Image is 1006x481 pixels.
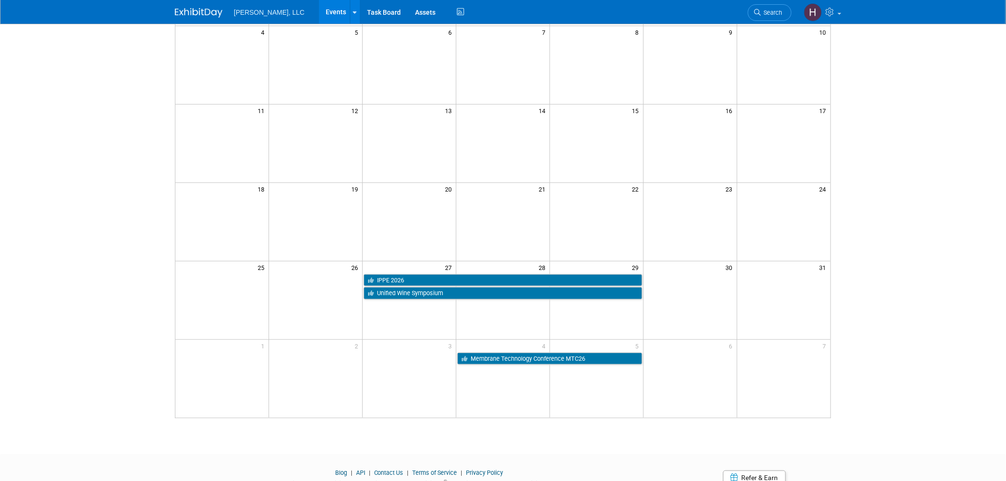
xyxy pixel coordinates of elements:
[538,183,550,195] span: 21
[354,26,362,38] span: 5
[819,105,831,116] span: 17
[257,261,269,273] span: 25
[457,353,642,365] a: Membrane Technology Conference MTC26
[459,469,465,476] span: |
[350,105,362,116] span: 12
[804,3,822,21] img: Hannah Mulholland
[444,261,456,273] span: 27
[635,340,643,352] span: 5
[234,9,305,16] span: [PERSON_NAME], LLC
[257,183,269,195] span: 18
[631,183,643,195] span: 22
[819,261,831,273] span: 31
[728,340,737,352] span: 6
[356,469,365,476] a: API
[822,340,831,352] span: 7
[405,469,411,476] span: |
[631,261,643,273] span: 29
[631,105,643,116] span: 15
[444,183,456,195] span: 20
[466,469,503,476] a: Privacy Policy
[374,469,404,476] a: Contact Us
[350,261,362,273] span: 26
[447,340,456,352] span: 3
[819,183,831,195] span: 24
[348,469,355,476] span: |
[175,8,222,18] img: ExhibitDay
[538,105,550,116] span: 14
[725,105,737,116] span: 16
[260,340,269,352] span: 1
[257,105,269,116] span: 11
[335,469,347,476] a: Blog
[761,9,783,16] span: Search
[538,261,550,273] span: 28
[364,287,642,299] a: Unified Wine Symposium
[728,26,737,38] span: 9
[444,105,456,116] span: 13
[260,26,269,38] span: 4
[354,340,362,352] span: 2
[725,183,737,195] span: 23
[350,183,362,195] span: 19
[748,4,792,21] a: Search
[413,469,457,476] a: Terms of Service
[367,469,373,476] span: |
[541,26,550,38] span: 7
[635,26,643,38] span: 8
[725,261,737,273] span: 30
[364,274,642,287] a: IPPE 2026
[541,340,550,352] span: 4
[819,26,831,38] span: 10
[447,26,456,38] span: 6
